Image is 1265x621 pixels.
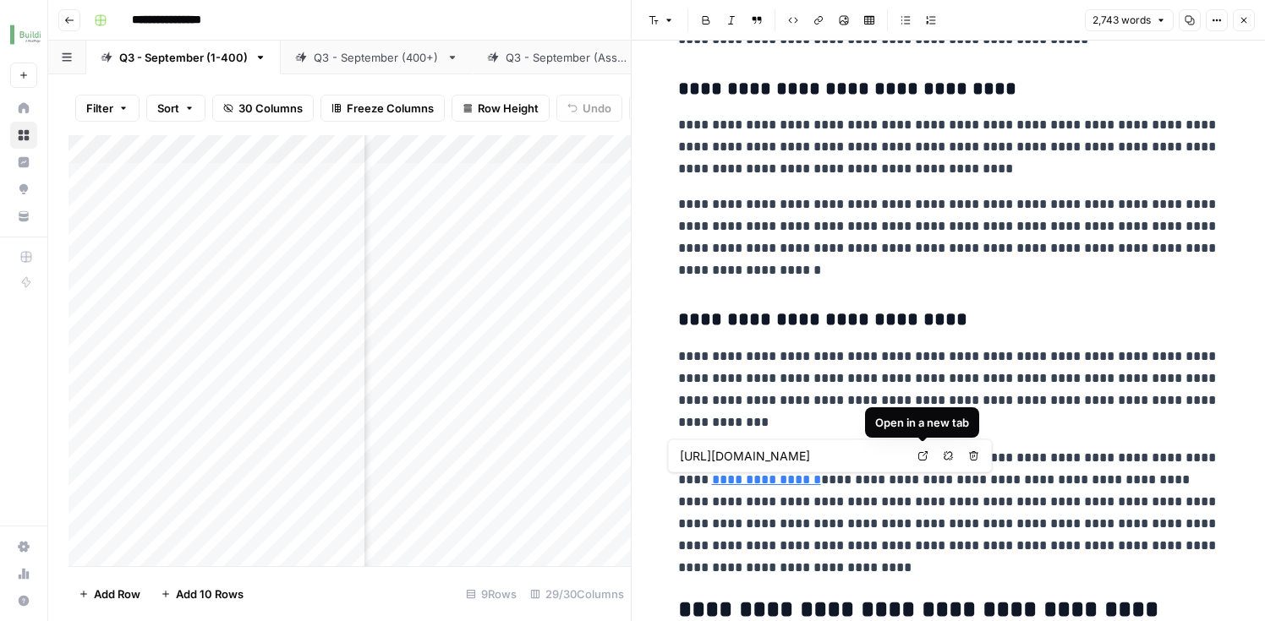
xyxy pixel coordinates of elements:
[452,95,550,122] button: Row Height
[314,49,440,66] div: Q3 - September (400+)
[157,100,179,117] span: Sort
[347,100,434,117] span: Freeze Columns
[86,100,113,117] span: Filter
[281,41,473,74] a: Q3 - September (400+)
[146,95,205,122] button: Sort
[176,586,244,602] span: Add 10 Rows
[10,176,37,203] a: Opportunities
[1092,13,1151,28] span: 2,743 words
[10,95,37,122] a: Home
[473,41,664,74] a: Q3 - September (Assn.)
[10,203,37,230] a: Your Data
[10,19,41,50] img: Buildium Logo
[151,580,254,607] button: Add 10 Rows
[583,100,611,117] span: Undo
[238,100,303,117] span: 30 Columns
[10,122,37,149] a: Browse
[506,49,631,66] div: Q3 - September (Assn.)
[68,580,151,607] button: Add Row
[119,49,248,66] div: Q3 - September (1-400)
[10,149,37,176] a: Insights
[75,95,140,122] button: Filter
[1085,9,1174,31] button: 2,743 words
[10,560,37,587] a: Usage
[320,95,445,122] button: Freeze Columns
[10,587,37,614] button: Help + Support
[86,41,281,74] a: Q3 - September (1-400)
[478,100,539,117] span: Row Height
[10,533,37,560] a: Settings
[459,580,523,607] div: 9 Rows
[523,580,631,607] div: 29/30 Columns
[556,95,622,122] button: Undo
[94,586,140,602] span: Add Row
[212,95,314,122] button: 30 Columns
[10,14,37,56] button: Workspace: Buildium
